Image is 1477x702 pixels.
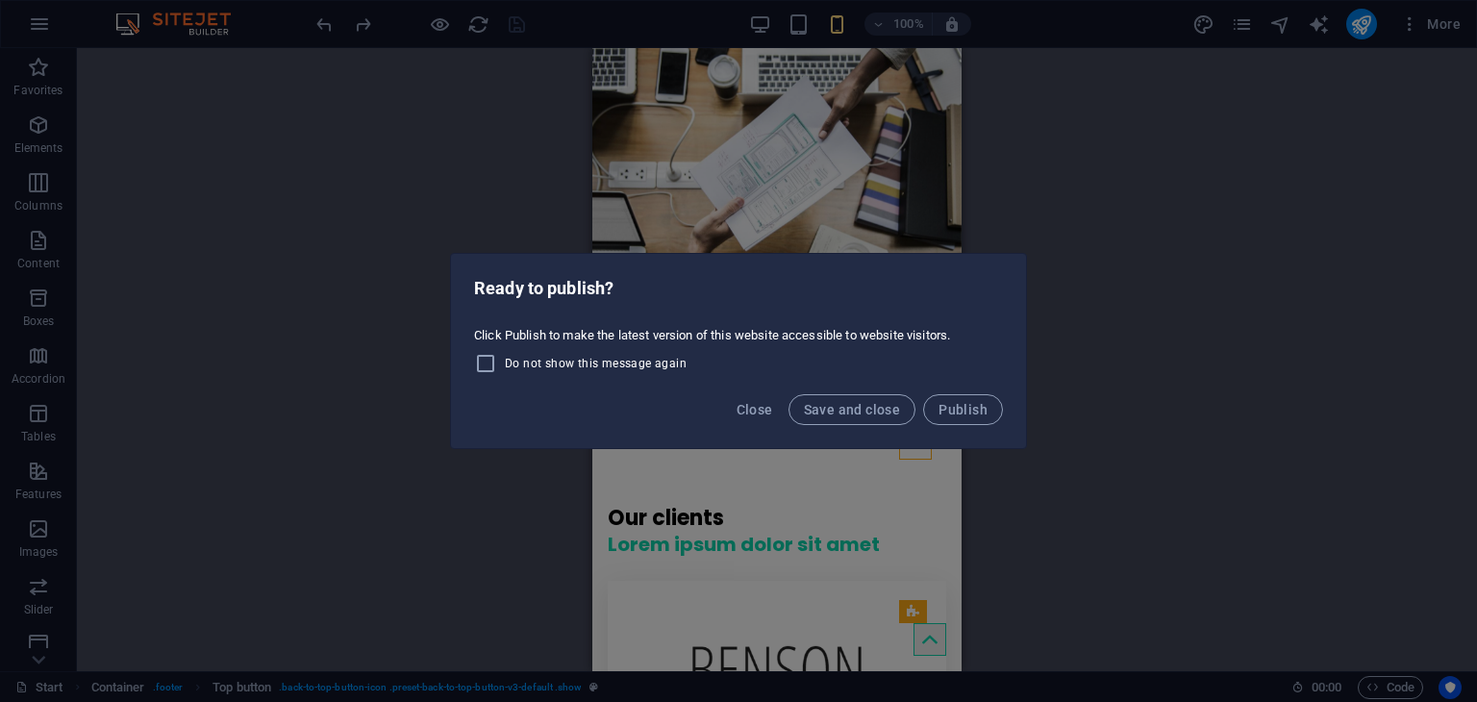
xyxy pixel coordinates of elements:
span: Publish [939,402,988,417]
h2: Ready to publish? [474,277,1003,300]
span: Close [737,402,773,417]
button: Publish [923,394,1003,425]
span: Do not show this message again [505,356,687,371]
span: Paste clipboard [184,342,289,369]
div: Click Publish to make the latest version of this website accessible to website visitors. [451,319,1026,383]
span: Add elements [81,342,176,369]
button: Close [729,394,781,425]
span: Save and close [804,402,901,417]
button: Save and close [789,394,916,425]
